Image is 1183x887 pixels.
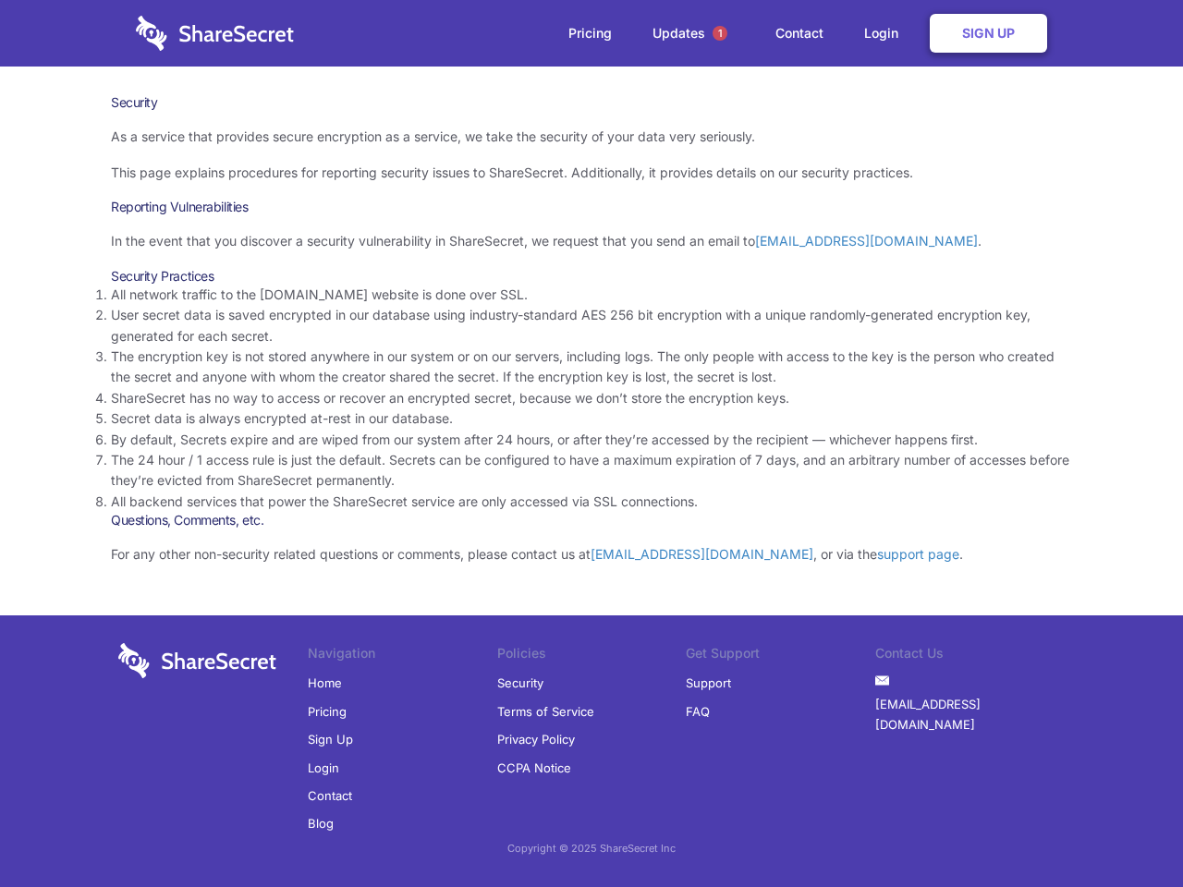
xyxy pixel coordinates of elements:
[111,305,1072,346] li: User secret data is saved encrypted in our database using industry-standard AES 256 bit encryptio...
[111,268,1072,285] h3: Security Practices
[875,690,1065,739] a: [EMAIL_ADDRESS][DOMAIN_NAME]
[111,450,1072,492] li: The 24 hour / 1 access rule is just the default. Secrets can be configured to have a maximum expi...
[686,669,731,697] a: Support
[713,26,727,41] span: 1
[111,231,1072,251] p: In the event that you discover a security vulnerability in ShareSecret, we request that you send ...
[757,5,842,62] a: Contact
[308,782,352,809] a: Contact
[111,346,1072,388] li: The encryption key is not stored anywhere in our system or on our servers, including logs. The on...
[111,408,1072,429] li: Secret data is always encrypted at-rest in our database.
[550,5,630,62] a: Pricing
[877,546,959,562] a: support page
[111,94,1072,111] h1: Security
[111,127,1072,147] p: As a service that provides secure encryption as a service, we take the security of your data very...
[591,546,813,562] a: [EMAIL_ADDRESS][DOMAIN_NAME]
[111,544,1072,565] p: For any other non-security related questions or comments, please contact us at , or via the .
[111,492,1072,512] li: All backend services that power the ShareSecret service are only accessed via SSL connections.
[118,643,276,678] img: logo-wordmark-white-trans-d4663122ce5f474addd5e946df7df03e33cb6a1c49d2221995e7729f52c070b2.svg
[111,512,1072,529] h3: Questions, Comments, etc.
[930,14,1047,53] a: Sign Up
[111,163,1072,183] p: This page explains procedures for reporting security issues to ShareSecret. Additionally, it prov...
[111,285,1072,305] li: All network traffic to the [DOMAIN_NAME] website is done over SSL.
[308,725,353,753] a: Sign Up
[497,643,687,669] li: Policies
[308,754,339,782] a: Login
[308,643,497,669] li: Navigation
[497,669,543,697] a: Security
[308,809,334,837] a: Blog
[497,698,594,725] a: Terms of Service
[308,698,347,725] a: Pricing
[846,5,926,62] a: Login
[686,698,710,725] a: FAQ
[497,754,571,782] a: CCPA Notice
[686,643,875,669] li: Get Support
[111,388,1072,408] li: ShareSecret has no way to access or recover an encrypted secret, because we don’t store the encry...
[308,669,342,697] a: Home
[136,16,294,51] img: logo-wordmark-white-trans-d4663122ce5f474addd5e946df7df03e33cb6a1c49d2221995e7729f52c070b2.svg
[111,430,1072,450] li: By default, Secrets expire and are wiped from our system after 24 hours, or after they’re accesse...
[497,725,575,753] a: Privacy Policy
[755,233,978,249] a: [EMAIL_ADDRESS][DOMAIN_NAME]
[875,643,1065,669] li: Contact Us
[111,199,1072,215] h3: Reporting Vulnerabilities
